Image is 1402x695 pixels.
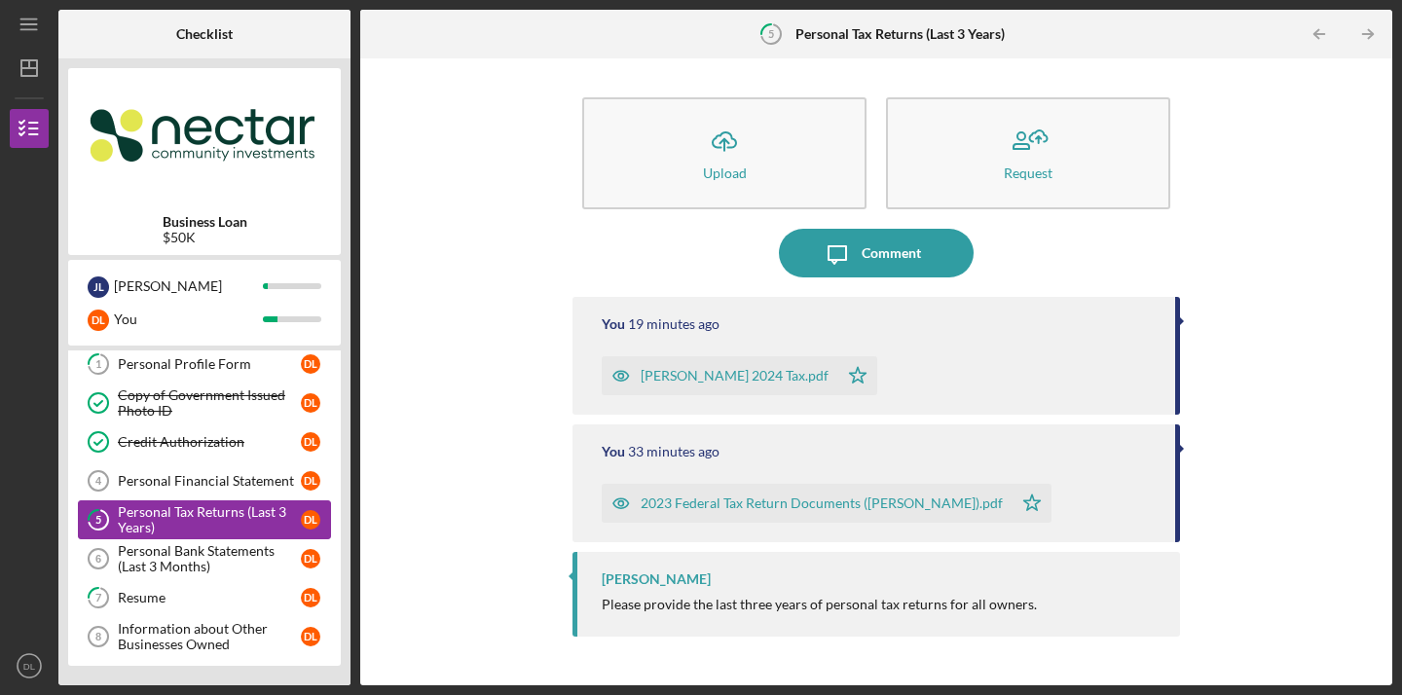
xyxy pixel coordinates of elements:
[95,475,102,487] tspan: 4
[602,444,625,459] div: You
[628,444,719,459] time: 2025-09-02 17:57
[78,539,331,578] a: 6Personal Bank Statements (Last 3 Months)DL
[23,661,36,672] text: DL
[78,345,331,384] a: 1Personal Profile FormDL
[703,165,747,180] div: Upload
[779,229,974,277] button: Comment
[176,26,233,42] b: Checklist
[78,617,331,656] a: 8Information about Other Businesses OwnedDL
[118,504,301,535] div: Personal Tax Returns (Last 3 Years)
[118,387,301,419] div: Copy of Government Issued Photo ID
[301,627,320,646] div: D L
[95,553,101,565] tspan: 6
[114,303,263,336] div: You
[602,597,1037,612] div: Please provide the last three years of personal tax returns for all owners.
[582,97,867,209] button: Upload
[301,393,320,413] div: D L
[768,27,774,40] tspan: 5
[68,78,341,195] img: Product logo
[163,214,247,230] b: Business Loan
[602,316,625,332] div: You
[78,384,331,422] a: Copy of Government Issued Photo IDDL
[10,646,49,685] button: DL
[118,621,301,652] div: Information about Other Businesses Owned
[301,549,320,568] div: D L
[602,484,1051,523] button: 2023 Federal Tax Return Documents ([PERSON_NAME]).pdf
[628,316,719,332] time: 2025-09-02 18:11
[88,276,109,298] div: J L
[301,432,320,452] div: D L
[795,26,1005,42] b: Personal Tax Returns (Last 3 Years)
[78,578,331,617] a: 7ResumeDL
[1004,165,1052,180] div: Request
[118,473,301,489] div: Personal Financial Statement
[78,500,331,539] a: 5Personal Tax Returns (Last 3 Years)DL
[163,230,247,245] div: $50K
[95,514,101,527] tspan: 5
[118,434,301,450] div: Credit Authorization
[78,422,331,461] a: Credit AuthorizationDL
[301,471,320,491] div: D L
[862,229,921,277] div: Comment
[301,354,320,374] div: D L
[641,368,829,384] div: [PERSON_NAME] 2024 Tax.pdf
[118,590,301,605] div: Resume
[95,631,101,642] tspan: 8
[301,510,320,530] div: D L
[88,310,109,331] div: D L
[114,270,263,303] div: [PERSON_NAME]
[78,461,331,500] a: 4Personal Financial StatementDL
[602,356,877,395] button: [PERSON_NAME] 2024 Tax.pdf
[95,592,102,604] tspan: 7
[118,356,301,372] div: Personal Profile Form
[118,543,301,574] div: Personal Bank Statements (Last 3 Months)
[641,495,1003,511] div: 2023 Federal Tax Return Documents ([PERSON_NAME]).pdf
[886,97,1170,209] button: Request
[95,358,101,371] tspan: 1
[301,588,320,607] div: D L
[602,571,711,587] div: [PERSON_NAME]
